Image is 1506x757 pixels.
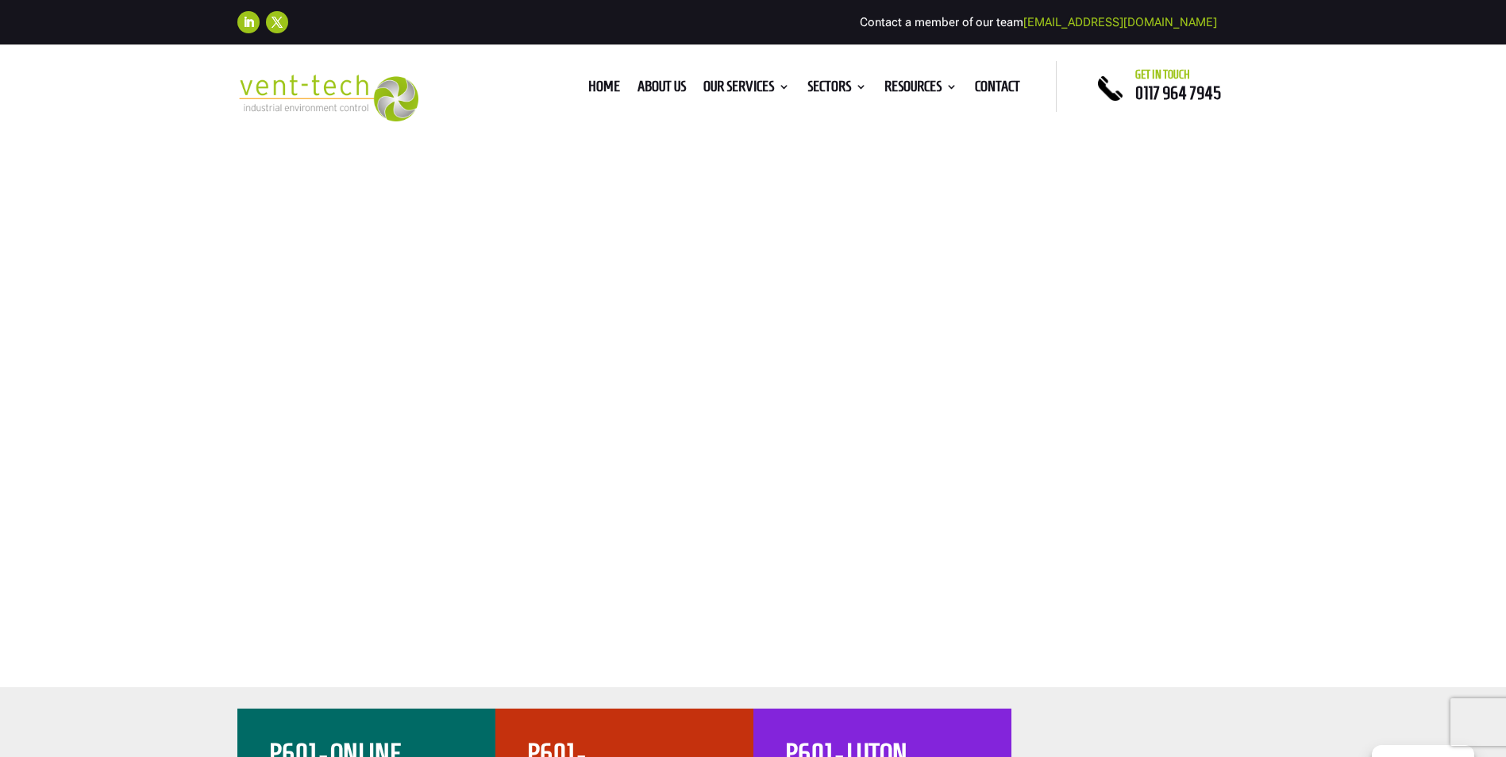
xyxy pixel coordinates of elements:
span: Contact a member of our team [860,15,1217,29]
a: Follow on LinkedIn [237,11,260,33]
a: 0117 964 7945 [1135,83,1221,102]
a: [EMAIL_ADDRESS][DOMAIN_NAME] [1023,15,1217,29]
a: Our Services [703,81,790,98]
a: About us [637,81,686,98]
span: Get in touch [1135,68,1190,81]
img: 2023-09-27T08_35_16.549ZVENT-TECH---Clear-background [237,75,419,121]
a: Follow on X [266,11,288,33]
a: Contact [975,81,1020,98]
a: Sectors [807,81,867,98]
a: Resources [884,81,957,98]
a: Home [588,81,620,98]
